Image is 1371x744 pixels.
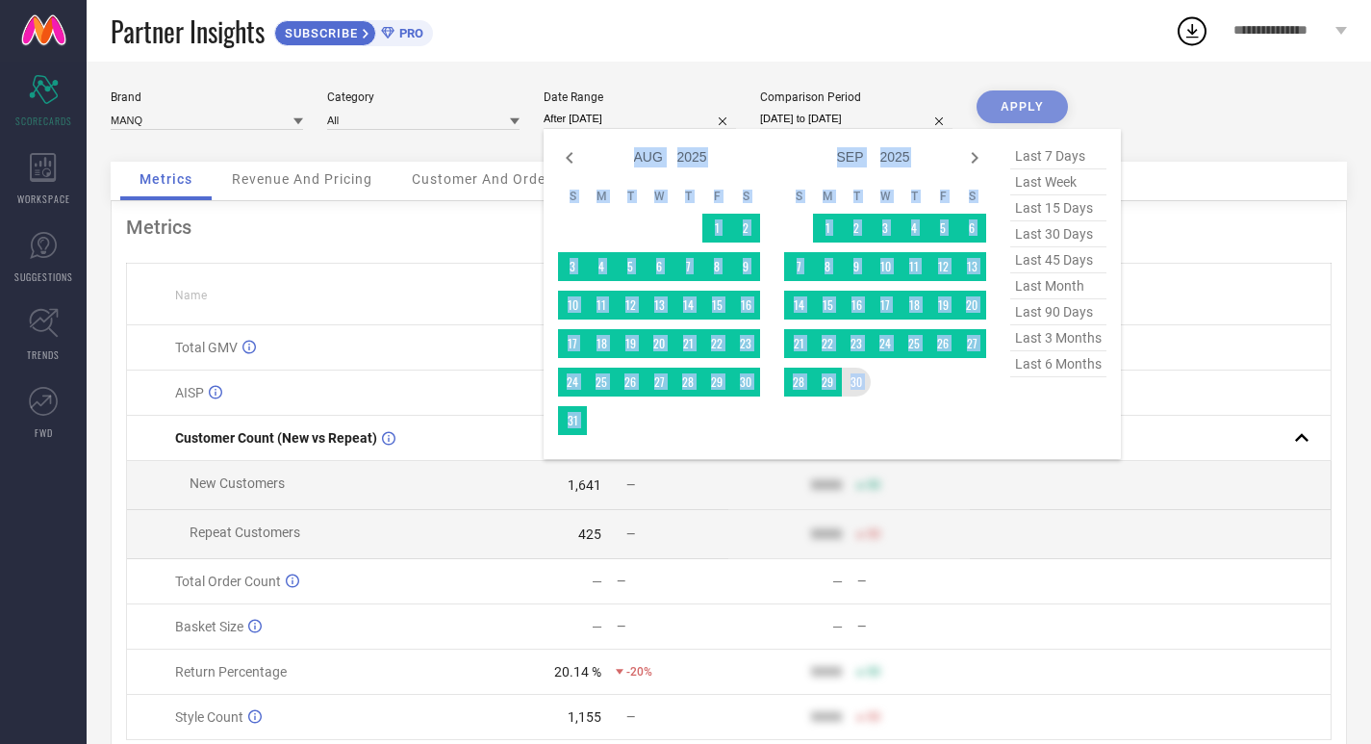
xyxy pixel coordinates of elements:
[175,664,287,680] span: Return Percentage
[1010,351,1106,377] span: last 6 months
[592,574,602,589] div: —
[832,619,843,634] div: —
[928,189,957,204] th: Friday
[616,189,645,204] th: Tuesday
[702,214,731,243] td: Fri Aug 01 2025
[111,12,265,51] span: Partner Insights
[175,340,238,355] span: Total GMV
[842,368,871,397] td: Tue Sep 30 2025
[871,252,900,281] td: Wed Sep 10 2025
[784,368,813,397] td: Sun Sep 28 2025
[190,525,300,540] span: Repeat Customers
[617,575,728,588] div: —
[17,192,70,206] span: WORKSPACE
[702,291,731,320] td: Fri Aug 15 2025
[842,214,871,243] td: Tue Sep 02 2025
[175,289,207,302] span: Name
[554,664,601,680] div: 20.14 %
[111,90,303,104] div: Brand
[673,252,702,281] td: Thu Aug 07 2025
[857,575,969,588] div: —
[842,291,871,320] td: Tue Sep 16 2025
[813,252,842,281] td: Mon Sep 08 2025
[626,665,652,679] span: -20%
[957,291,986,320] td: Sat Sep 20 2025
[587,252,616,281] td: Mon Aug 04 2025
[871,329,900,358] td: Wed Sep 24 2025
[731,291,760,320] td: Sat Aug 16 2025
[645,368,673,397] td: Wed Aug 27 2025
[27,347,60,362] span: TRENDS
[626,527,635,541] span: —
[558,189,587,204] th: Sunday
[813,368,842,397] td: Mon Sep 29 2025
[813,329,842,358] td: Mon Sep 22 2025
[928,214,957,243] td: Fri Sep 05 2025
[811,709,842,725] div: 9999
[190,475,285,491] span: New Customers
[673,368,702,397] td: Thu Aug 28 2025
[35,425,53,440] span: FWD
[140,171,192,187] span: Metrics
[175,385,204,400] span: AISP
[558,329,587,358] td: Sun Aug 17 2025
[1010,247,1106,273] span: last 45 days
[900,189,928,204] th: Thursday
[175,709,243,725] span: Style Count
[811,477,842,493] div: 9999
[1175,13,1209,48] div: Open download list
[731,329,760,358] td: Sat Aug 23 2025
[616,252,645,281] td: Tue Aug 05 2025
[558,291,587,320] td: Sun Aug 10 2025
[957,252,986,281] td: Sat Sep 13 2025
[673,189,702,204] th: Thursday
[14,269,73,284] span: SUGGESTIONS
[784,252,813,281] td: Sun Sep 07 2025
[811,526,842,542] div: 9999
[645,291,673,320] td: Wed Aug 13 2025
[731,214,760,243] td: Sat Aug 02 2025
[784,189,813,204] th: Sunday
[784,291,813,320] td: Sun Sep 14 2025
[558,252,587,281] td: Sun Aug 03 2025
[842,189,871,204] th: Tuesday
[558,368,587,397] td: Sun Aug 24 2025
[731,189,760,204] th: Saturday
[871,291,900,320] td: Wed Sep 17 2025
[842,252,871,281] td: Tue Sep 09 2025
[867,665,880,679] span: 50
[871,189,900,204] th: Wednesday
[857,620,969,633] div: —
[900,252,928,281] td: Thu Sep 11 2025
[813,189,842,204] th: Monday
[900,291,928,320] td: Thu Sep 18 2025
[867,710,880,724] span: 50
[175,430,377,446] span: Customer Count (New vs Repeat)
[175,619,243,634] span: Basket Size
[1010,325,1106,351] span: last 3 months
[616,329,645,358] td: Tue Aug 19 2025
[544,109,736,129] input: Select date range
[832,574,843,589] div: —
[274,15,433,46] a: SUBSCRIBEPRO
[1010,299,1106,325] span: last 90 days
[702,189,731,204] th: Friday
[963,146,986,169] div: Next month
[15,114,72,128] span: SCORECARDS
[871,214,900,243] td: Wed Sep 03 2025
[900,329,928,358] td: Thu Sep 25 2025
[126,216,1332,239] div: Metrics
[587,291,616,320] td: Mon Aug 11 2025
[760,109,952,129] input: Select comparison period
[813,291,842,320] td: Mon Sep 15 2025
[673,291,702,320] td: Thu Aug 14 2025
[617,620,728,633] div: —
[867,527,880,541] span: 50
[1010,143,1106,169] span: last 7 days
[957,329,986,358] td: Sat Sep 27 2025
[175,574,281,589] span: Total Order Count
[645,189,673,204] th: Wednesday
[626,710,635,724] span: —
[592,619,602,634] div: —
[587,189,616,204] th: Monday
